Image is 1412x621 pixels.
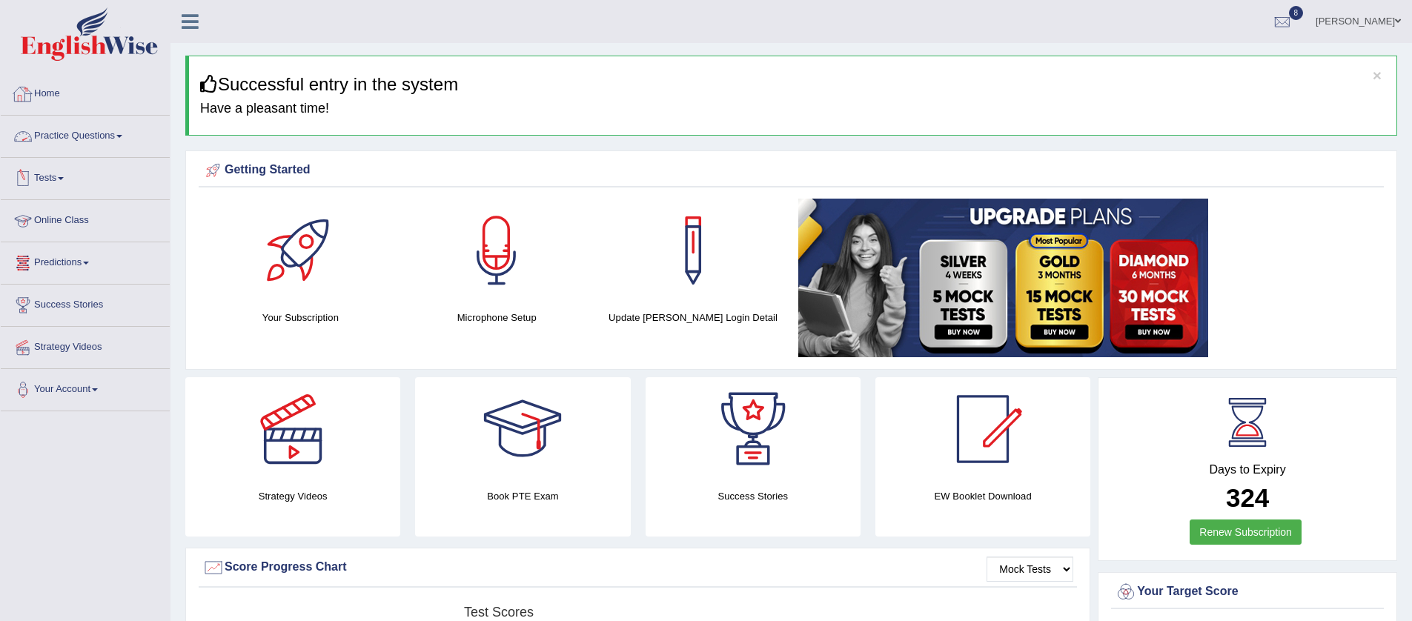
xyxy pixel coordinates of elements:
h4: Have a pleasant time! [200,102,1385,116]
tspan: Test scores [464,605,534,620]
h4: Success Stories [646,488,861,504]
a: Strategy Videos [1,327,170,364]
h4: Days to Expiry [1115,463,1380,476]
a: Predictions [1,242,170,279]
a: Success Stories [1,285,170,322]
h3: Successful entry in the system [200,75,1385,94]
div: Getting Started [202,159,1380,182]
h4: Book PTE Exam [415,488,630,504]
div: Your Target Score [1115,581,1380,603]
a: Your Account [1,369,170,406]
h4: Microphone Setup [406,310,588,325]
h4: Your Subscription [210,310,391,325]
a: Online Class [1,200,170,237]
span: 8 [1289,6,1304,20]
div: Score Progress Chart [202,557,1073,579]
a: Tests [1,158,170,195]
a: Home [1,73,170,110]
a: Renew Subscription [1190,519,1302,545]
h4: Update [PERSON_NAME] Login Detail [603,310,784,325]
a: Practice Questions [1,116,170,153]
button: × [1373,67,1382,83]
h4: EW Booklet Download [875,488,1090,504]
b: 324 [1226,483,1269,512]
h4: Strategy Videos [185,488,400,504]
img: small5.jpg [798,199,1208,357]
